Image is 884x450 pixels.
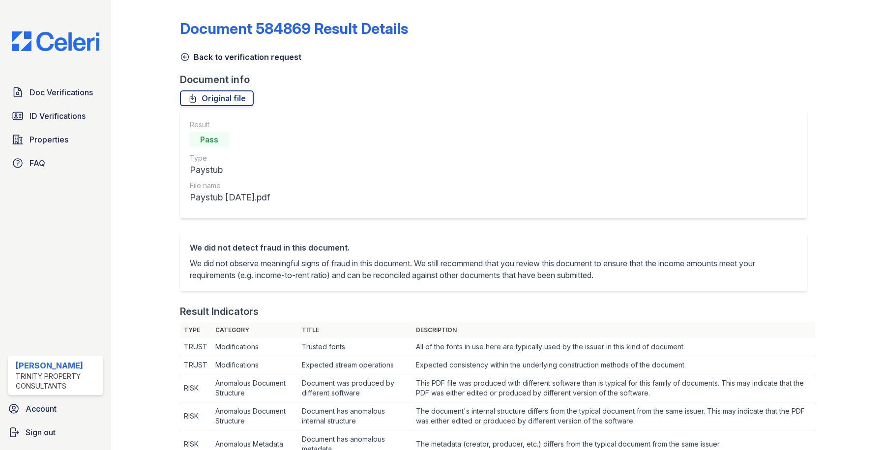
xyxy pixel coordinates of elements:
td: Anomalous Document Structure [211,374,298,402]
img: CE_Logo_Blue-a8612792a0a2168367f1c8372b55b34899dd931a85d93a1a3d3e32e68fde9ad4.png [4,31,107,51]
td: Expected stream operations [298,356,412,374]
div: Result [190,120,270,130]
a: Document 584869 Result Details [180,20,408,37]
td: Expected consistency within the underlying construction methods of the document. [412,356,815,374]
span: Properties [29,134,68,145]
iframe: chat widget [843,411,874,440]
td: Modifications [211,338,298,356]
td: Document has anomalous internal structure [298,402,412,430]
a: Properties [8,130,103,149]
span: Sign out [26,426,56,438]
td: RISK [180,374,211,402]
td: Trusted fonts [298,338,412,356]
td: The document's internal structure differs from the typical document from the same issuer. This ma... [412,402,815,430]
a: Doc Verifications [8,83,103,102]
td: Modifications [211,356,298,374]
a: Account [4,399,107,419]
div: Document info [180,73,816,86]
a: ID Verifications [8,106,103,126]
div: Type [190,153,270,163]
th: Category [211,322,298,338]
span: ID Verifications [29,110,86,122]
a: FAQ [8,153,103,173]
div: File name [190,181,270,191]
p: We did not observe meaningful signs of fraud in this document. We still recommend that you review... [190,257,798,281]
span: Account [26,403,57,415]
td: Anomalous Document Structure [211,402,298,430]
div: Paystub [DATE].pdf [190,191,270,204]
div: [PERSON_NAME] [16,360,99,371]
td: This PDF file was produced with different software than is typical for this family of documents. ... [412,374,815,402]
div: Trinity Property Consultants [16,371,99,391]
td: TRUST [180,356,211,374]
td: RISK [180,402,211,430]
span: Doc Verifications [29,86,93,98]
th: Description [412,322,815,338]
a: Sign out [4,422,107,442]
td: All of the fonts in use here are typically used by the issuer in this kind of document. [412,338,815,356]
th: Type [180,322,211,338]
div: Pass [190,132,229,147]
a: Original file [180,90,254,106]
td: Document was produced by different software [298,374,412,402]
div: Paystub [190,163,270,177]
div: Result Indicators [180,305,259,318]
th: Title [298,322,412,338]
div: We did not detect fraud in this document. [190,242,798,253]
a: Back to verification request [180,51,301,63]
td: TRUST [180,338,211,356]
span: FAQ [29,157,45,169]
